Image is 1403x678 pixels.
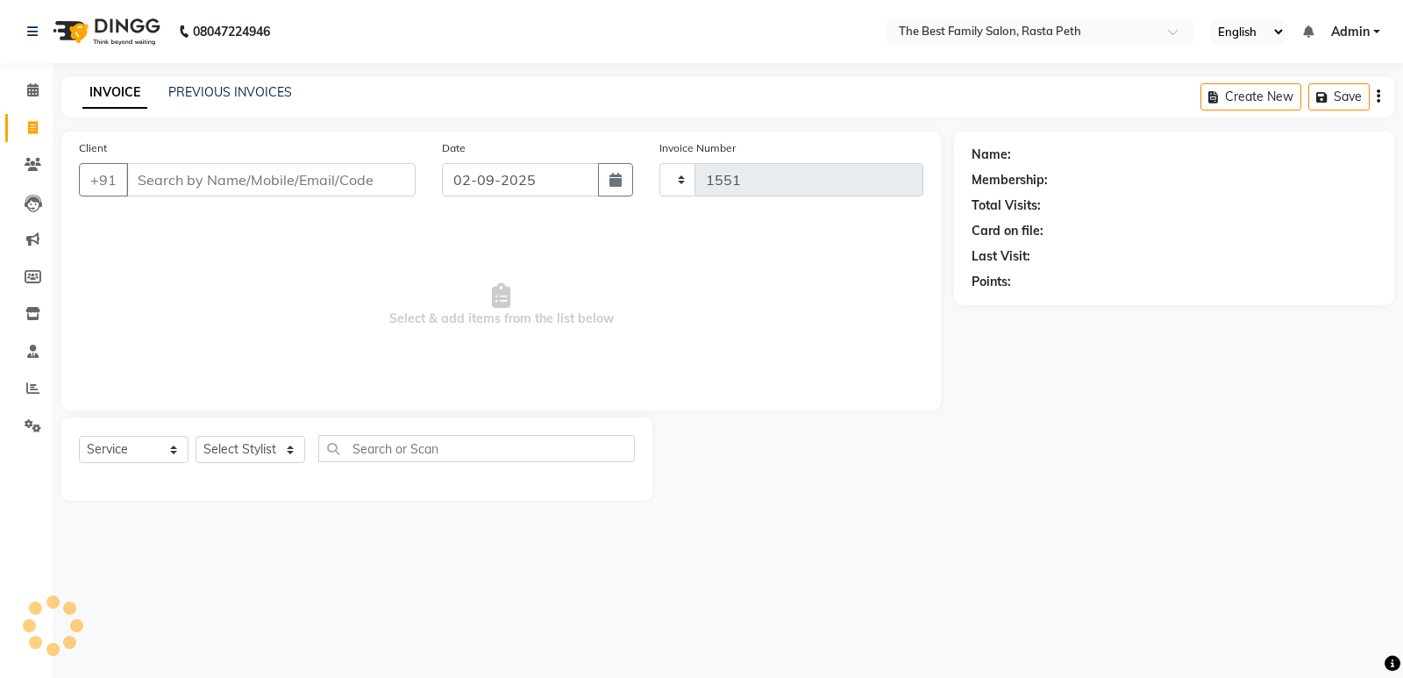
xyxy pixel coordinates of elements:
[972,222,1043,240] div: Card on file:
[79,218,923,393] span: Select & add items from the list below
[442,140,466,156] label: Date
[659,140,736,156] label: Invoice Number
[82,77,147,109] a: INVOICE
[168,84,292,100] a: PREVIOUS INVOICES
[1200,83,1301,111] button: Create New
[79,140,107,156] label: Client
[972,247,1030,266] div: Last Visit:
[972,196,1041,215] div: Total Visits:
[972,273,1011,291] div: Points:
[318,435,635,462] input: Search or Scan
[126,163,416,196] input: Search by Name/Mobile/Email/Code
[1308,83,1370,111] button: Save
[972,146,1011,164] div: Name:
[193,7,270,56] b: 08047224946
[45,7,165,56] img: logo
[1331,23,1370,41] span: Admin
[79,163,128,196] button: +91
[972,171,1048,189] div: Membership:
